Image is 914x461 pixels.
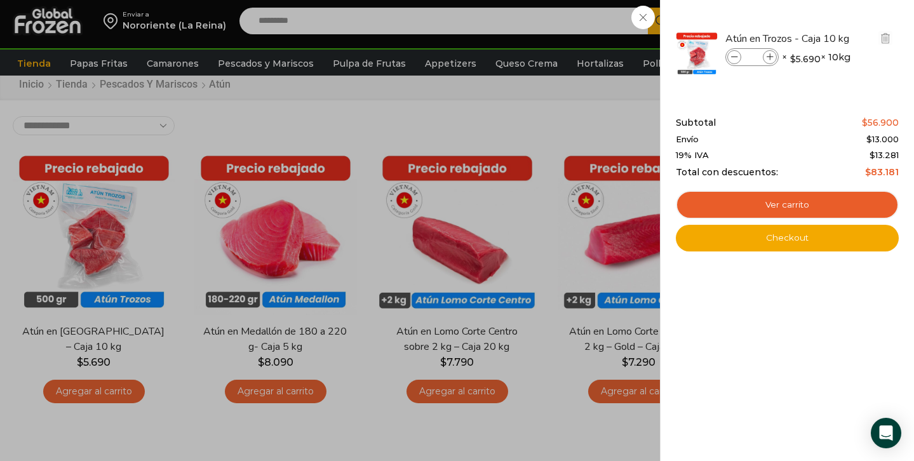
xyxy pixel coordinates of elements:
span: Subtotal [676,117,716,128]
span: $ [870,150,875,160]
span: 13.281 [870,150,899,160]
bdi: 83.181 [865,166,899,178]
img: Eliminar Atún en Trozos - Caja 10 kg del carrito [880,32,891,44]
a: Eliminar Atún en Trozos - Caja 10 kg del carrito [878,31,892,47]
a: Checkout [676,225,899,251]
bdi: 5.690 [790,53,821,65]
span: Envío [676,135,699,145]
input: Product quantity [743,50,762,64]
span: $ [790,53,796,65]
span: × × 10kg [782,48,850,66]
span: $ [865,166,871,178]
span: $ [862,117,868,128]
span: $ [866,134,872,144]
a: Ver carrito [676,190,899,220]
bdi: 56.900 [862,117,899,128]
bdi: 13.000 [866,134,899,144]
div: Open Intercom Messenger [871,418,901,448]
a: Atún en Trozos - Caja 10 kg [725,32,877,46]
span: 19% IVA [676,150,709,161]
span: Total con descuentos: [676,167,778,178]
